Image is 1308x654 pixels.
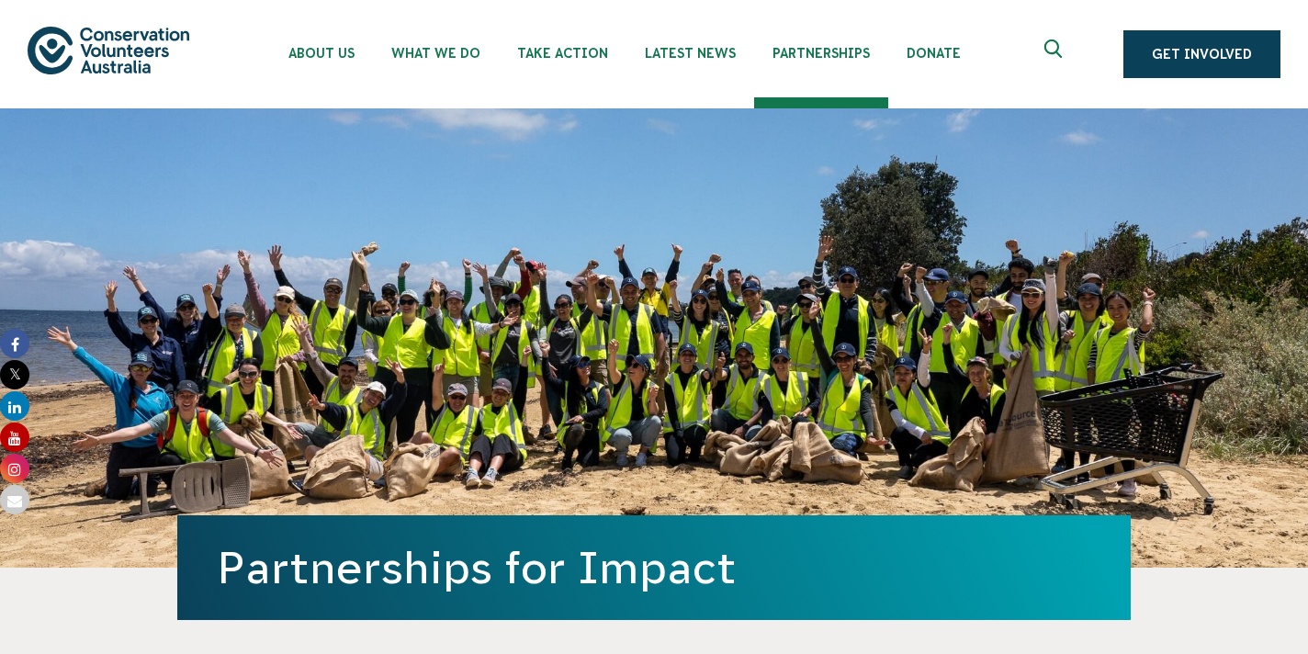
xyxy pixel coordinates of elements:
span: About Us [288,46,355,61]
span: Donate [907,46,961,61]
span: Take Action [517,46,608,61]
h1: Partnerships for Impact [218,543,1090,592]
button: Expand search box Close search box [1033,32,1077,76]
img: logo.svg [28,27,189,73]
span: Latest News [645,46,736,61]
a: Get Involved [1123,30,1280,78]
span: Expand search box [1044,39,1067,69]
span: What We Do [391,46,480,61]
span: Partnerships [772,46,870,61]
